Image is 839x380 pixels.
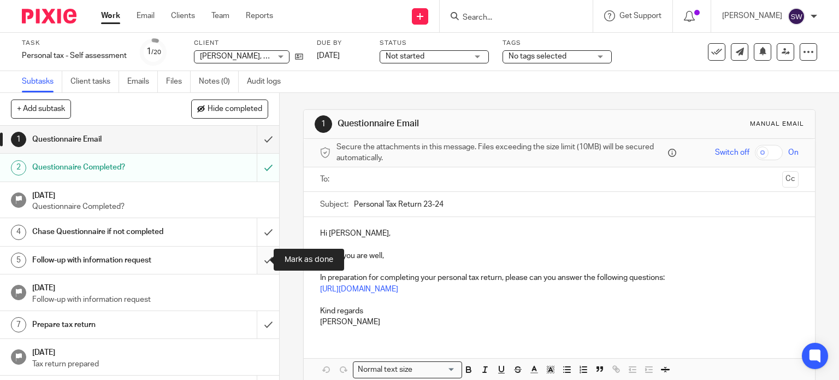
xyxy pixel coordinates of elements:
a: Clients [171,10,195,21]
span: Get Support [619,12,661,20]
a: Notes (0) [199,71,239,92]
button: + Add subtask [11,100,71,118]
div: 1 [11,132,26,147]
p: In preparation for completing your personal tax return, please can you answer the following quest... [320,272,799,283]
span: On [788,147,799,158]
button: Cc [782,171,799,188]
button: Hide completed [191,100,268,118]
p: Tax return prepared [32,359,268,370]
a: Files [166,71,191,92]
p: Questionnaire Completed? [32,201,268,212]
a: Reports [246,10,273,21]
h1: Follow-up with information request [32,252,175,268]
h1: Chase Questionnaire if not completed [32,224,175,240]
label: Task [22,39,127,48]
p: Kind regards [320,295,799,317]
input: Search for option [416,364,456,376]
label: Tags [503,39,612,48]
a: Client tasks [70,71,119,92]
div: 1 [146,45,161,58]
h1: [DATE] [32,344,268,358]
label: To: [320,174,332,185]
h1: [DATE] [32,188,268,201]
div: Search for option [353,361,462,378]
div: 5 [11,253,26,268]
div: 4 [11,225,26,240]
label: Status [380,39,489,48]
a: Audit logs [247,71,289,92]
div: 2 [11,160,26,176]
p: Hi [PERSON_NAME], [320,228,799,239]
span: Secure the attachments in this message. Files exceeding the size limit (10MB) will be secured aut... [336,142,666,164]
h1: Questionnaire Completed? [32,159,175,176]
div: 7 [11,317,26,332]
a: [URL][DOMAIN_NAME] [320,285,398,293]
span: [DATE] [317,52,340,60]
img: svg%3E [788,8,805,25]
h1: Prepare tax return [32,317,175,333]
span: No tags selected [509,52,566,60]
span: Not started [386,52,424,60]
a: Work [101,10,120,21]
span: Switch off [715,147,749,158]
h1: [DATE] [32,280,268,294]
span: Hide completed [208,105,262,114]
a: Email [137,10,155,21]
h1: Questionnaire Email [338,118,582,130]
div: 1 [315,115,332,133]
a: Subtasks [22,71,62,92]
p: I hope you are well, [320,250,799,261]
div: Manual email [750,120,804,128]
p: Follow-up with information request [32,294,268,305]
p: [PERSON_NAME] [722,10,782,21]
span: [PERSON_NAME], Personal Representative of the Estate of [PERSON_NAME] [PERSON_NAME] [200,52,525,60]
label: Subject: [320,199,348,210]
img: Pixie [22,9,76,24]
h1: Questionnaire Email [32,131,175,148]
a: Emails [127,71,158,92]
small: /20 [151,49,161,55]
span: Normal text size [356,364,415,376]
div: Personal tax - Self assessment [22,50,127,61]
p: [PERSON_NAME] [320,317,799,328]
label: Client [194,39,303,48]
input: Search [462,13,560,23]
a: Team [211,10,229,21]
label: Due by [317,39,366,48]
